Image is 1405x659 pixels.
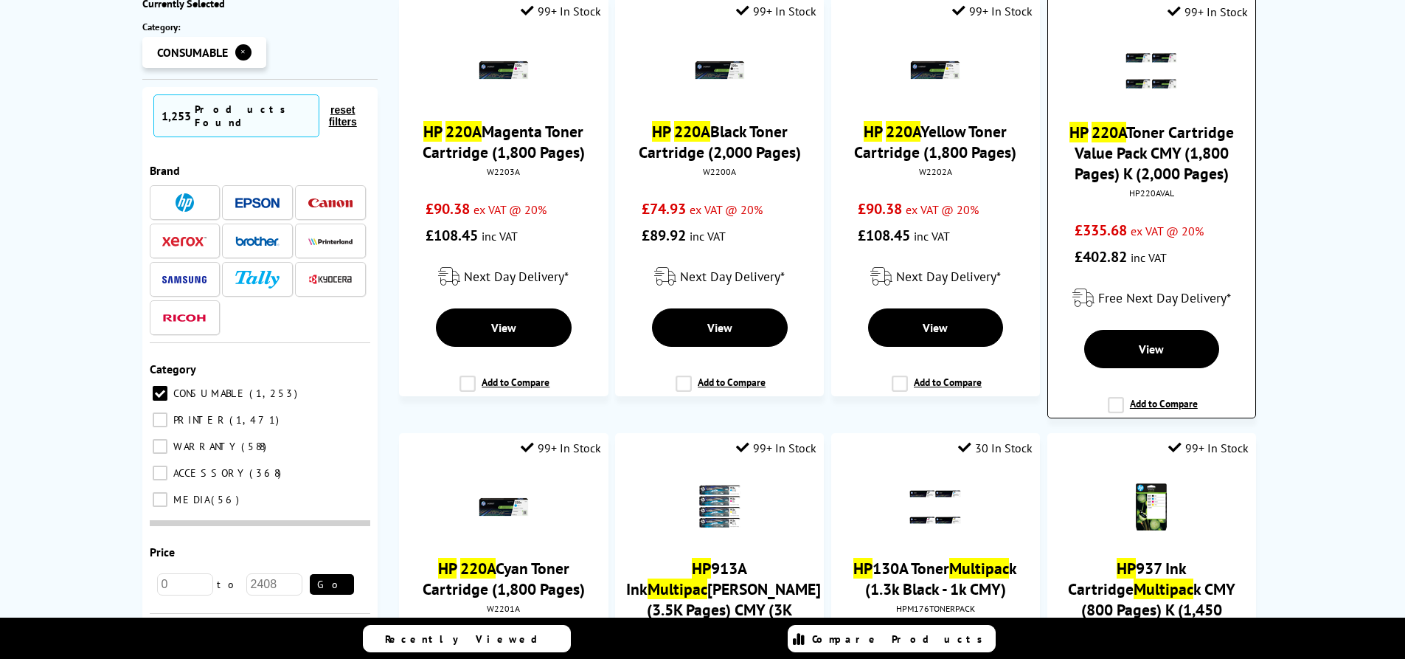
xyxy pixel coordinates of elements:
button: reset filters [319,103,367,128]
span: 1,253 [162,108,191,123]
span: CONSUMABLE [157,45,228,60]
label: Add to Compare [459,376,549,404]
span: 1,253 [249,387,301,400]
span: Next Day Delivery* [464,268,569,285]
div: 30 In Stock [958,441,1033,455]
mark: Multipac [949,558,1009,579]
div: modal_delivery [622,256,816,297]
span: to [213,578,246,591]
span: WARRANTY [170,440,240,453]
mark: HP [438,558,457,579]
img: Brother [235,236,280,246]
span: 56 [211,493,243,506]
img: Canon [308,199,353,208]
a: View [1084,330,1219,368]
div: W2203A [410,166,597,177]
span: MEDIA [170,493,209,506]
mark: HP [1069,122,1088,142]
input: CONSUMABLE 1,253 [153,386,167,401]
img: HP-220A-Black-Toner-Small.png [694,44,746,96]
div: W2201A [410,603,597,614]
a: HP937 Ink CartridgeMultipack CMY (800 Pages) K (1,450 Pages) [1068,558,1235,641]
mark: 220A [1092,122,1126,142]
img: Samsung [162,276,207,283]
img: Kyocera [308,274,353,285]
mark: Multipac [648,579,707,599]
div: 99+ In Stock [1168,4,1248,19]
div: 99+ In Stock [736,441,816,455]
input: PRINTER 1,471 [153,413,167,427]
img: HP-220A-Cyan-Toner-Small.png [478,481,530,533]
a: Compare Products [788,625,996,652]
img: HP-220A-Yellow-Toner-Small.png [909,44,961,96]
mark: HP [692,558,711,579]
span: 368 [249,466,285,480]
span: ex VAT @ 20% [1131,224,1204,238]
span: inc VAT [482,229,518,244]
span: £335.68 [1075,221,1127,240]
span: View [707,320,732,335]
input: MEDIA 56 [153,492,167,507]
span: Next Day Delivery* [896,268,1001,285]
span: inc VAT [1131,250,1167,265]
span: 588 [241,440,270,453]
span: Category [150,362,196,376]
mark: HP [1117,558,1136,579]
img: hp-937-cmyk-ink-pack-small.png [1125,481,1177,533]
mark: 220A [445,121,482,142]
span: inc VAT [914,229,950,244]
button: Go [310,574,354,595]
div: modal_delivery [406,256,600,297]
span: inc VAT [690,229,726,244]
span: £402.82 [1075,247,1127,266]
img: Xerox [162,236,207,246]
input: 0 [157,573,213,596]
a: Recently Viewed [363,625,571,652]
mark: HP [652,121,670,142]
span: View [491,320,516,335]
mark: 220A [460,558,496,579]
a: HP 220ABlack Toner Cartridge (2,000 Pages) [639,121,801,162]
mark: 220A [886,121,920,142]
input: 2408 [246,573,302,596]
span: Brand [150,163,180,178]
img: Printerland [308,238,353,245]
div: modal_delivery [839,256,1033,297]
img: Epson [235,198,280,209]
span: CONSUMABLE [170,387,248,400]
span: £74.93 [642,199,686,218]
input: ACCESSORY 368 [153,466,167,480]
span: 1,471 [229,413,282,427]
img: Ricoh [162,314,207,322]
span: Compare Products [812,632,991,646]
div: 99+ In Stock [736,4,816,18]
mark: HP [853,558,873,579]
div: 99+ In Stock [1168,441,1249,455]
div: W2202A [842,166,1029,177]
span: Category : [142,21,308,33]
span: ex VAT @ 20% [906,202,979,217]
img: HP-220A-Magenta-Toner-Small.png [478,44,530,96]
span: £108.45 [858,226,910,245]
a: HP 220AMagenta Toner Cartridge (1,800 Pages) [423,121,585,162]
img: HP-130A-Toner-Bundle-Small.gif [909,481,961,533]
img: Tally [235,271,280,288]
mark: HP [423,121,442,142]
a: HP130A TonerMultipack (1.3k Black - 1k CMY) [853,558,1017,599]
div: 99+ In Stock [521,441,601,455]
span: ex VAT @ 20% [690,202,763,217]
label: Add to Compare [892,376,982,404]
span: View [1139,342,1164,356]
span: View [923,320,948,335]
a: View [652,308,788,347]
img: HP-HP913AINKVAL-Small.gif [694,481,746,533]
div: 99+ In Stock [952,4,1033,18]
span: Price [150,545,175,559]
a: HP 220ACyan Toner Cartridge (1,800 Pages) [423,558,585,599]
input: WARRANTY 588 [153,439,167,454]
a: HP913A InkMultipac[PERSON_NAME] (3.5K Pages) CMY (3K Pages) [626,558,821,641]
mark: HP [864,121,882,142]
div: modal_delivery [1055,277,1248,319]
a: View [436,308,572,347]
span: Free Next Day Delivery* [1098,289,1231,306]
